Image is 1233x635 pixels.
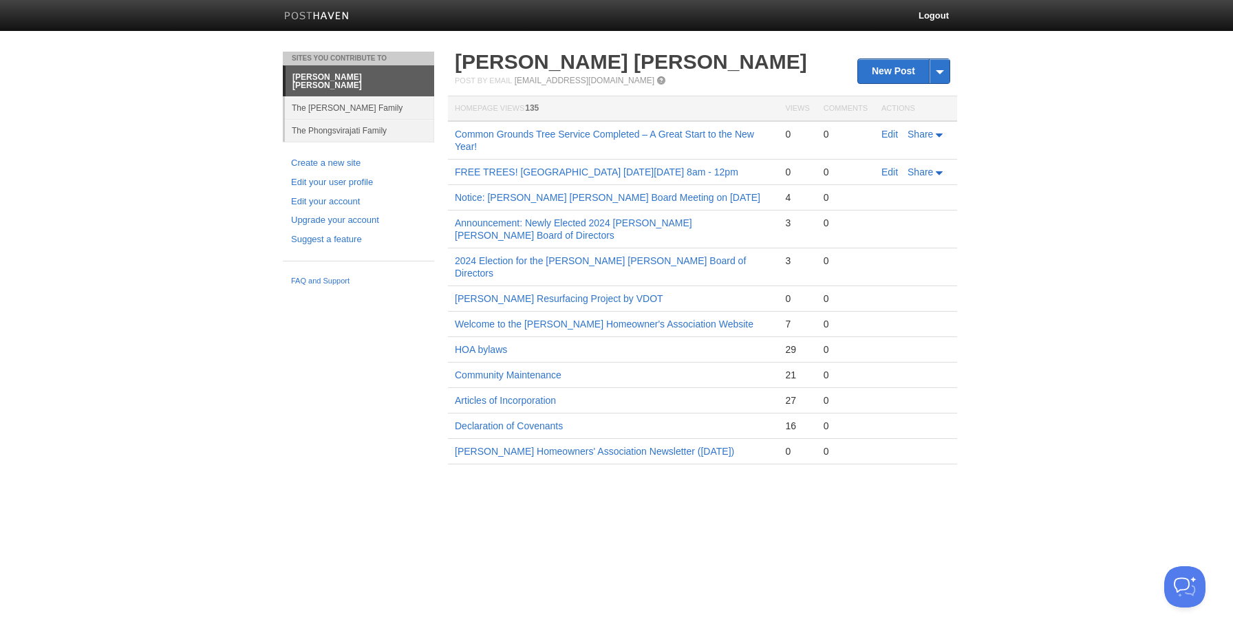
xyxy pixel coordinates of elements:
[881,166,898,177] a: Edit
[286,66,434,96] a: [PERSON_NAME] [PERSON_NAME]
[291,275,426,288] a: FAQ and Support
[824,217,868,229] div: 0
[908,166,933,177] span: Share
[785,191,809,204] div: 4
[785,394,809,407] div: 27
[785,318,809,330] div: 7
[858,59,950,83] a: New Post
[785,369,809,381] div: 21
[824,292,868,305] div: 0
[455,420,563,431] a: Declaration of Covenants
[455,76,512,85] span: Post by Email
[785,166,809,178] div: 0
[875,96,957,122] th: Actions
[291,233,426,247] a: Suggest a feature
[291,175,426,190] a: Edit your user profile
[455,255,746,279] a: 2024 Election for the [PERSON_NAME] [PERSON_NAME] Board of Directors
[824,369,868,381] div: 0
[284,12,350,22] img: Posthaven-bar
[291,213,426,228] a: Upgrade your account
[283,52,434,65] li: Sites You Contribute To
[455,50,807,73] a: [PERSON_NAME] [PERSON_NAME]
[824,394,868,407] div: 0
[785,420,809,432] div: 16
[1164,566,1205,607] iframe: Help Scout Beacon - Open
[455,129,754,152] a: Common Grounds Tree Service Completed – A Great Start to the New Year!
[785,217,809,229] div: 3
[817,96,875,122] th: Comments
[455,192,760,203] a: Notice: [PERSON_NAME] [PERSON_NAME] Board Meeting on [DATE]
[455,446,734,457] a: [PERSON_NAME] Homeowners' Association Newsletter ([DATE])
[291,156,426,171] a: Create a new site
[824,166,868,178] div: 0
[455,166,738,177] a: FREE TREES! [GEOGRAPHIC_DATA] [DATE][DATE] 8am - 12pm
[824,420,868,432] div: 0
[455,319,753,330] a: Welcome to the [PERSON_NAME] Homeowner's Association Website
[515,76,654,85] a: [EMAIL_ADDRESS][DOMAIN_NAME]
[778,96,816,122] th: Views
[285,119,434,142] a: The Phongsvirajati Family
[824,343,868,356] div: 0
[824,191,868,204] div: 0
[291,195,426,209] a: Edit your account
[785,445,809,458] div: 0
[908,129,933,140] span: Share
[455,395,556,406] a: Articles of Incorporation
[448,96,778,122] th: Homepage Views
[455,344,507,355] a: HOA bylaws
[455,217,692,241] a: Announcement: Newly Elected 2024 [PERSON_NAME] [PERSON_NAME] Board of Directors
[824,128,868,140] div: 0
[785,255,809,267] div: 3
[824,255,868,267] div: 0
[881,129,898,140] a: Edit
[455,293,663,304] a: [PERSON_NAME] Resurfacing Project by VDOT
[785,292,809,305] div: 0
[525,103,539,113] span: 135
[785,343,809,356] div: 29
[785,128,809,140] div: 0
[824,318,868,330] div: 0
[285,96,434,119] a: The [PERSON_NAME] Family
[455,369,561,380] a: Community Maintenance
[824,445,868,458] div: 0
